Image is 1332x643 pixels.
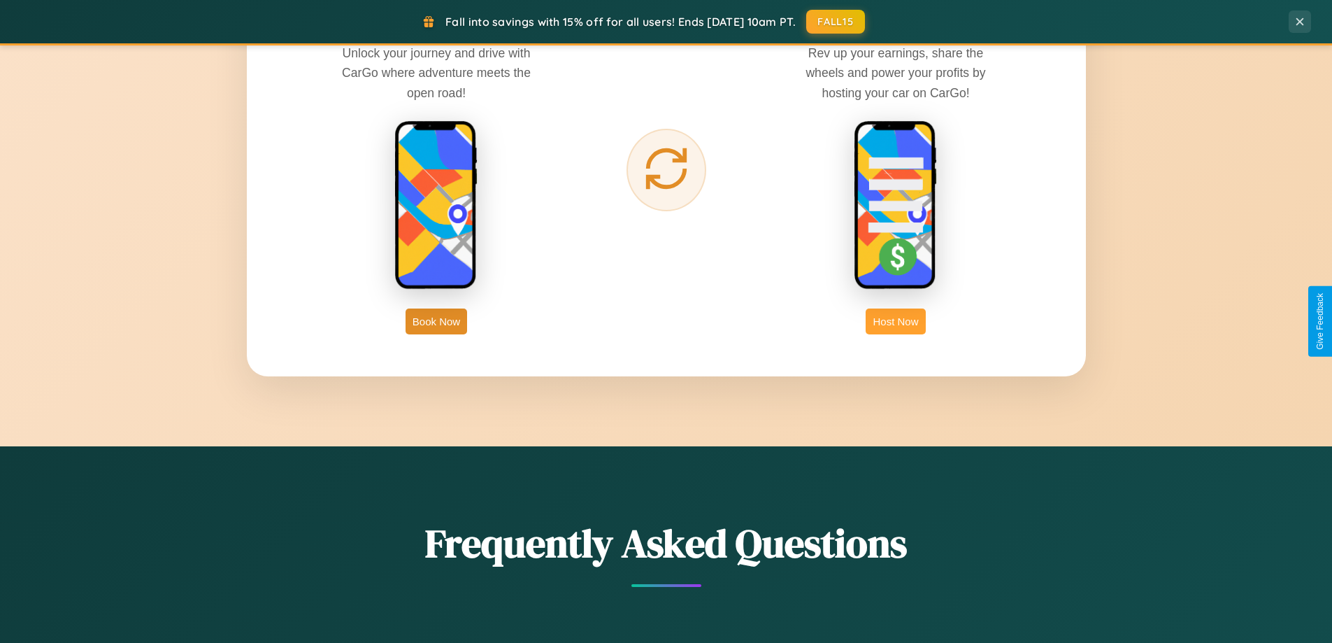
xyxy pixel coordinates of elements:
h2: Frequently Asked Questions [247,516,1086,570]
button: FALL15 [806,10,865,34]
div: Give Feedback [1315,293,1325,350]
span: Fall into savings with 15% off for all users! Ends [DATE] 10am PT. [445,15,796,29]
button: Host Now [866,309,925,334]
img: rent phone [394,120,478,291]
p: Unlock your journey and drive with CarGo where adventure meets the open road! [331,43,541,102]
p: Rev up your earnings, share the wheels and power your profits by hosting your car on CarGo! [791,43,1001,102]
img: host phone [854,120,938,291]
button: Book Now [406,309,467,334]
